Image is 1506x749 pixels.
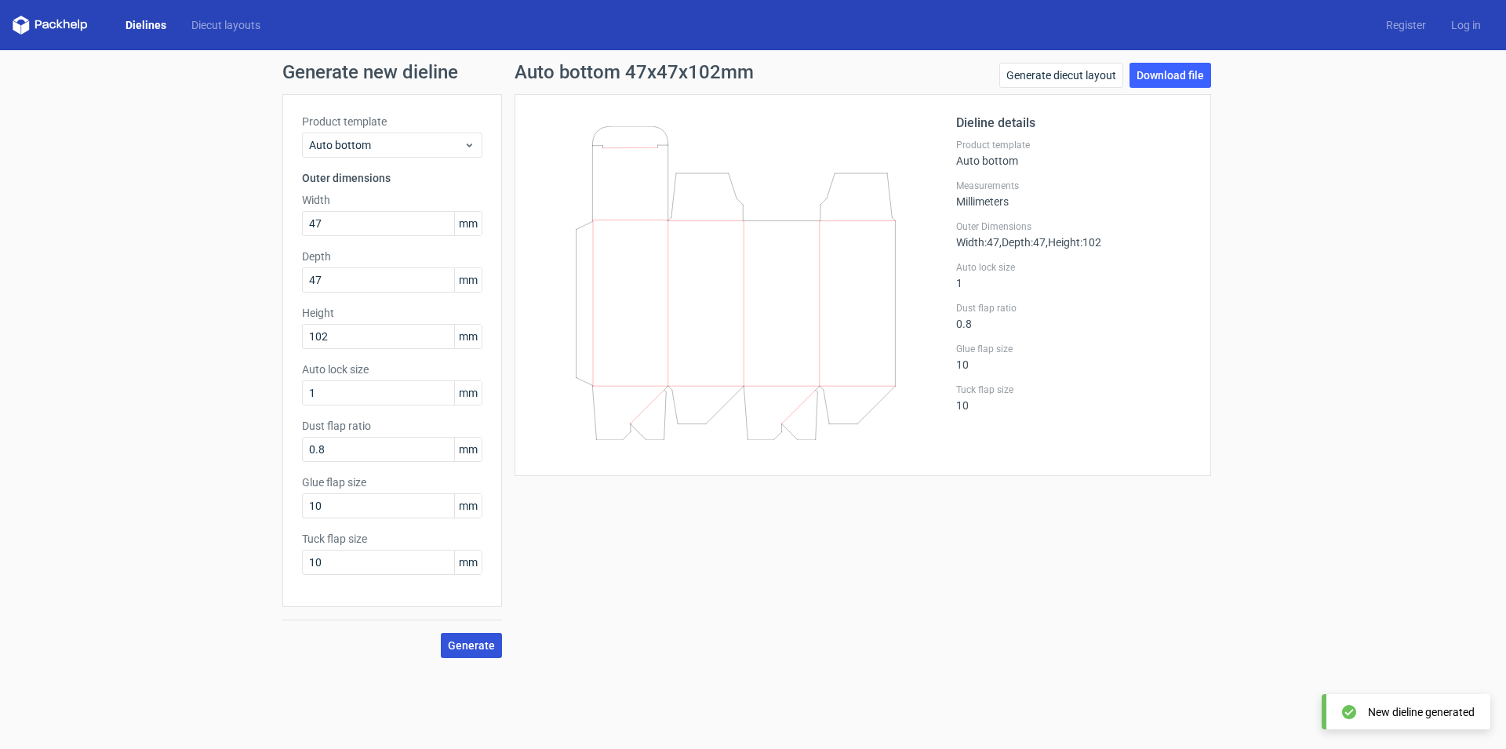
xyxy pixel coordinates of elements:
[302,362,482,377] label: Auto lock size
[113,17,179,33] a: Dielines
[1368,704,1475,720] div: New dieline generated
[302,305,482,321] label: Height
[1046,236,1101,249] span: , Height : 102
[956,139,1191,151] label: Product template
[302,114,482,129] label: Product template
[454,268,482,292] span: mm
[956,302,1191,315] label: Dust flap ratio
[956,384,1191,396] label: Tuck flap size
[956,343,1191,371] div: 10
[1439,17,1493,33] a: Log in
[454,494,482,518] span: mm
[454,212,482,235] span: mm
[309,137,464,153] span: Auto bottom
[999,236,1046,249] span: , Depth : 47
[454,438,482,461] span: mm
[956,180,1191,208] div: Millimeters
[956,236,999,249] span: Width : 47
[448,640,495,651] span: Generate
[515,63,754,82] h1: Auto bottom 47x47x102mm
[956,261,1191,289] div: 1
[999,63,1123,88] a: Generate diecut layout
[956,114,1191,133] h2: Dieline details
[956,302,1191,330] div: 0.8
[302,474,482,490] label: Glue flap size
[956,180,1191,192] label: Measurements
[956,220,1191,233] label: Outer Dimensions
[956,139,1191,167] div: Auto bottom
[441,633,502,658] button: Generate
[956,261,1191,274] label: Auto lock size
[282,63,1224,82] h1: Generate new dieline
[1129,63,1211,88] a: Download file
[179,17,273,33] a: Diecut layouts
[454,325,482,348] span: mm
[302,531,482,547] label: Tuck flap size
[302,192,482,208] label: Width
[1373,17,1439,33] a: Register
[956,343,1191,355] label: Glue flap size
[956,384,1191,412] div: 10
[302,170,482,186] h3: Outer dimensions
[302,418,482,434] label: Dust flap ratio
[302,249,482,264] label: Depth
[454,381,482,405] span: mm
[454,551,482,574] span: mm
